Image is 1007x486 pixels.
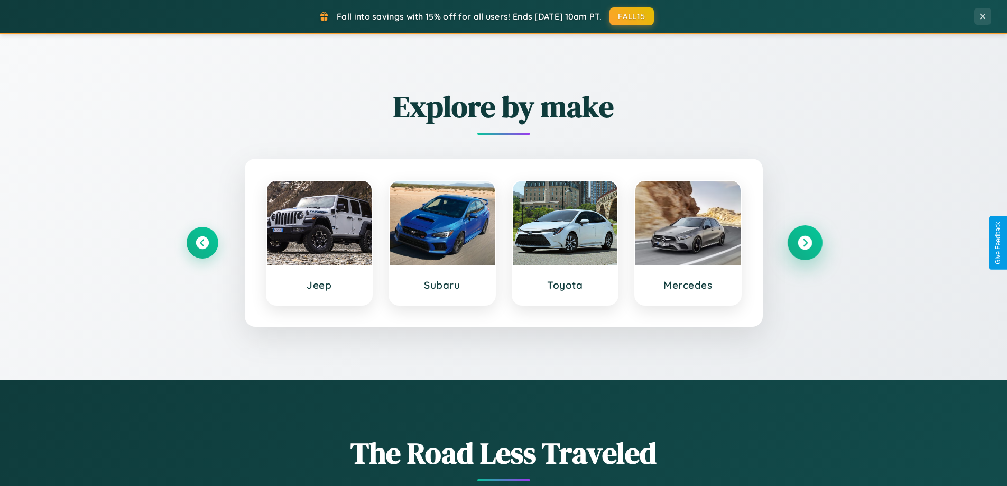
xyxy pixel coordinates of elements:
[994,222,1002,264] div: Give Feedback
[400,279,484,291] h3: Subaru
[609,7,654,25] button: FALL15
[646,279,730,291] h3: Mercedes
[337,11,602,22] span: Fall into savings with 15% off for all users! Ends [DATE] 10am PT.
[187,433,821,473] h1: The Road Less Traveled
[523,279,607,291] h3: Toyota
[278,279,362,291] h3: Jeep
[187,86,821,127] h2: Explore by make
